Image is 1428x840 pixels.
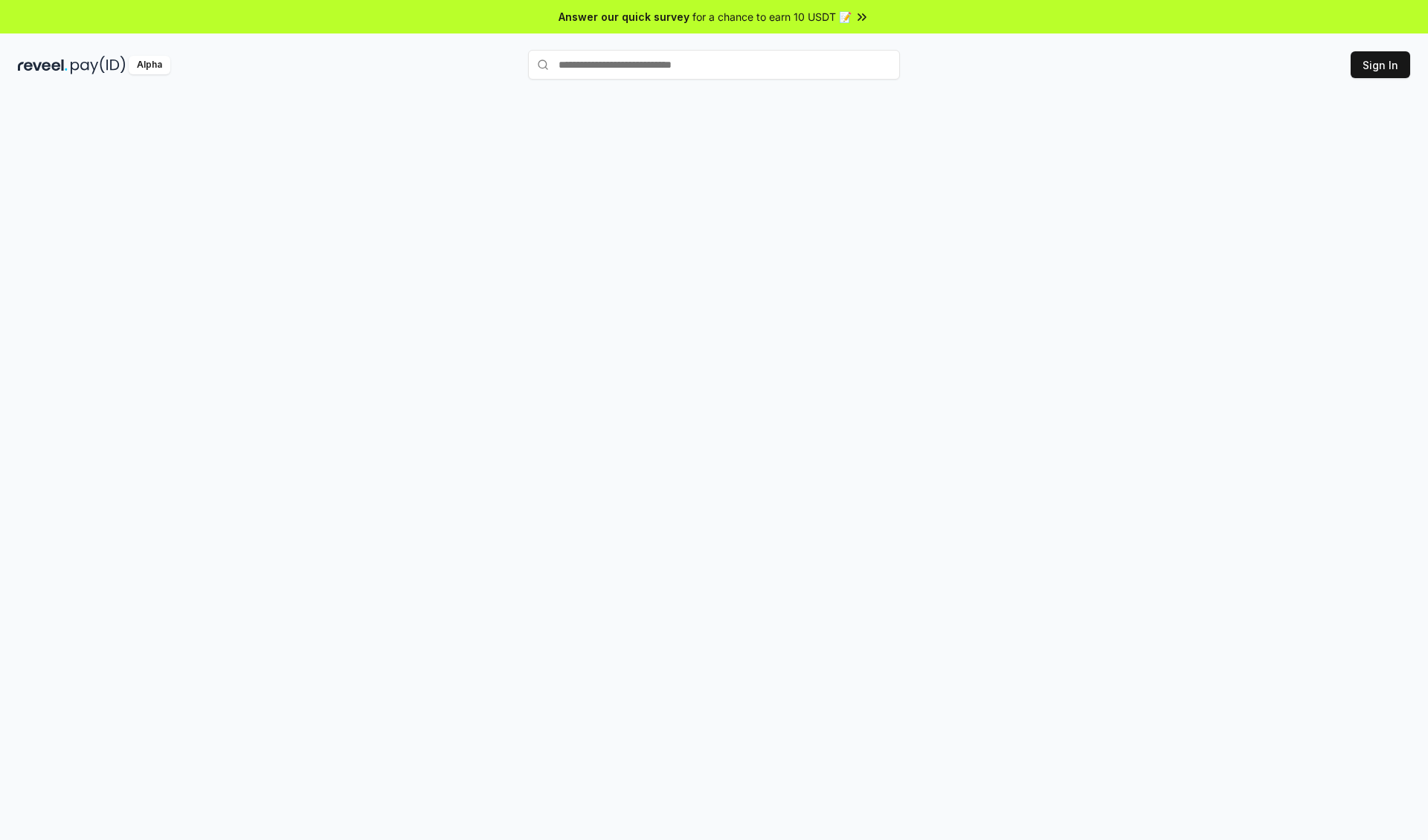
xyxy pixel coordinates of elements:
span: Answer our quick survey [559,9,689,25]
span: for a chance to earn 10 USDT 📝 [692,9,852,25]
img: reveel_dark [18,56,68,74]
button: Sign In [1351,51,1410,78]
img: pay_id [71,56,126,74]
div: Alpha [129,56,170,74]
